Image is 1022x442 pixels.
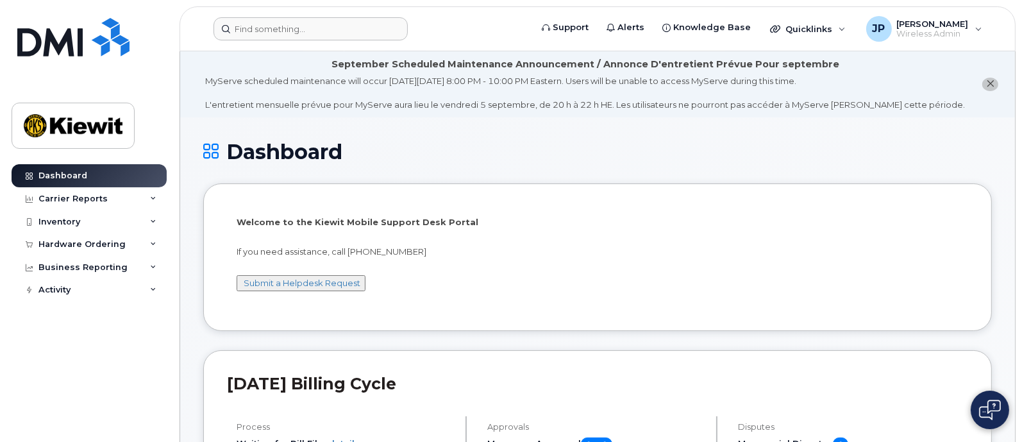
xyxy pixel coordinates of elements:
[979,400,1001,420] img: Open chat
[738,422,968,432] h4: Disputes
[237,422,455,432] h4: Process
[203,140,992,163] h1: Dashboard
[237,246,959,258] p: If you need assistance, call [PHONE_NUMBER]
[331,58,839,71] div: September Scheduled Maintenance Announcement / Annonce D'entretient Prévue Pour septembre
[982,78,998,91] button: close notification
[237,216,959,228] p: Welcome to the Kiewit Mobile Support Desk Portal
[206,75,966,111] div: MyServe scheduled maintenance will occur [DATE][DATE] 8:00 PM - 10:00 PM Eastern. Users will be u...
[227,374,968,393] h2: [DATE] Billing Cycle
[244,278,360,288] a: Submit a Helpdesk Request
[237,275,365,291] button: Submit a Helpdesk Request
[487,422,705,432] h4: Approvals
